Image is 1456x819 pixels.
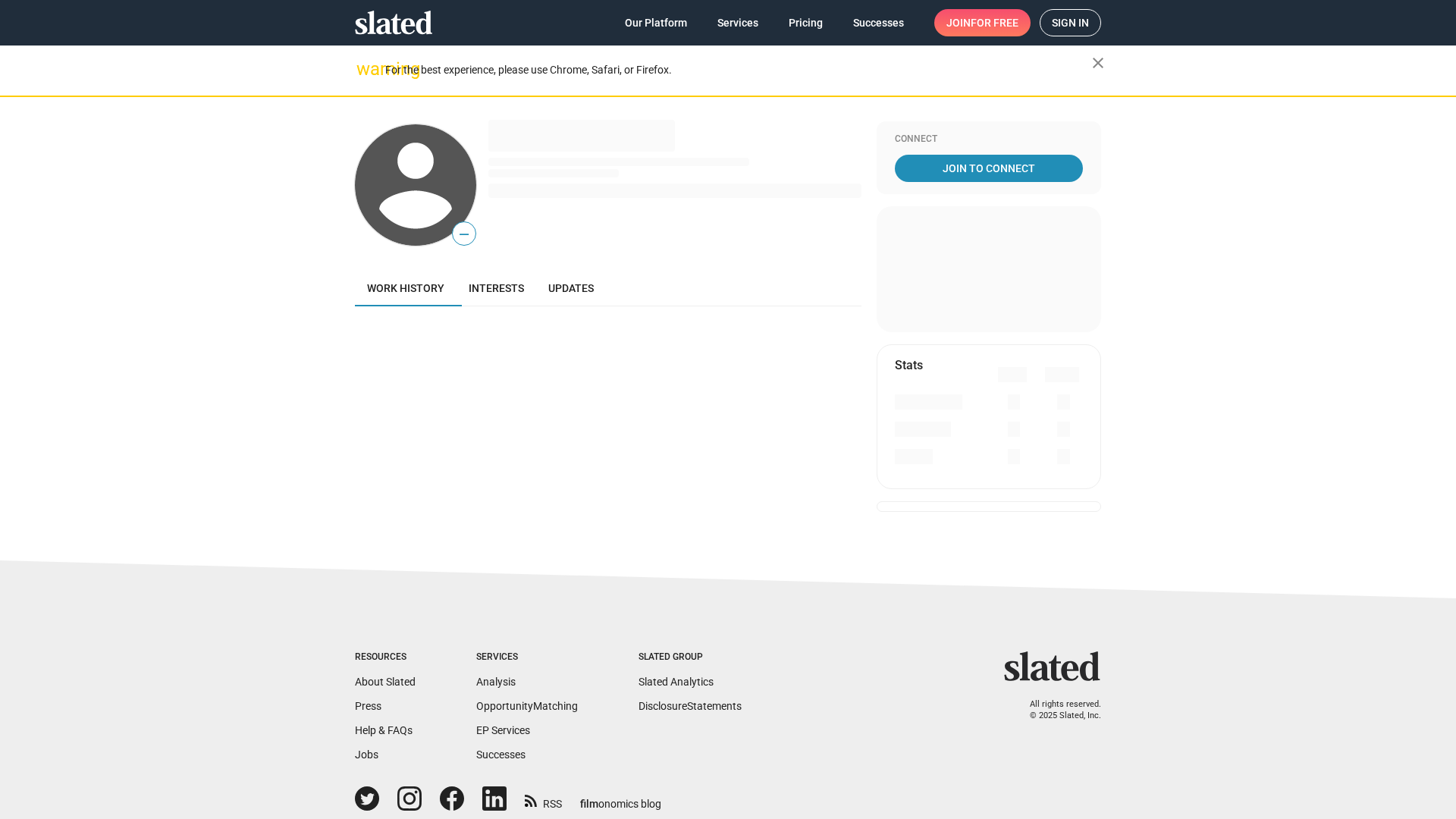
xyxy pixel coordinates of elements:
span: Successes [853,9,904,36]
div: Connect [895,133,1083,146]
a: Slated Analytics [639,676,714,688]
a: Successes [476,748,526,761]
p: All rights reserved. © 2025 Slated, Inc. [1014,699,1101,721]
mat-icon: close [1089,54,1107,72]
a: EP Services [476,724,530,736]
span: Updates [548,282,594,294]
a: DisclosureStatements [639,700,742,712]
span: for free [971,9,1018,36]
div: Services [476,651,578,664]
a: RSS [525,788,562,811]
mat-card-title: Stats [895,357,923,373]
a: Analysis [476,676,516,688]
span: Our Platform [625,9,687,36]
span: Join To Connect [898,155,1080,182]
a: Press [355,700,381,712]
a: Work history [355,270,457,306]
span: Sign in [1052,10,1089,36]
a: Joinfor free [934,9,1031,36]
span: Services [717,9,758,36]
span: Interests [469,282,524,294]
a: Services [705,9,770,36]
span: film [580,798,598,810]
a: About Slated [355,676,416,688]
a: Join To Connect [895,155,1083,182]
span: — [453,224,475,244]
div: Resources [355,651,416,664]
a: Help & FAQs [355,724,413,736]
a: filmonomics blog [580,785,661,811]
a: OpportunityMatching [476,700,578,712]
a: Sign in [1040,9,1101,36]
a: Our Platform [613,9,699,36]
a: Successes [841,9,916,36]
span: Join [946,9,1018,36]
a: Updates [536,270,606,306]
div: For the best experience, please use Chrome, Safari, or Firefox. [385,60,1092,80]
a: Interests [457,270,536,306]
a: Pricing [777,9,835,36]
mat-icon: warning [356,60,375,78]
a: Jobs [355,748,378,761]
span: Work history [367,282,444,294]
span: Pricing [789,9,823,36]
div: Slated Group [639,651,742,664]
